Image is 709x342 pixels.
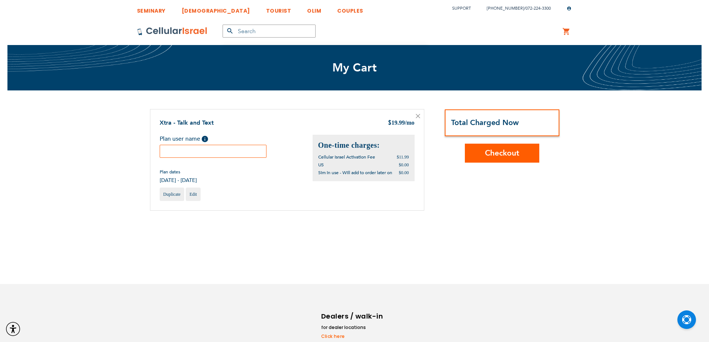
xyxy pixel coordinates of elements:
h6: Dealers / walk-in [321,311,384,322]
a: OLIM [307,2,321,16]
span: $ [388,119,392,128]
strong: Total Charged Now [451,118,519,128]
span: US [318,162,324,168]
a: [DEMOGRAPHIC_DATA] [182,2,250,16]
span: Help [202,136,208,142]
a: [PHONE_NUMBER] [487,6,524,11]
a: Duplicate [160,188,185,201]
span: $0.00 [399,170,409,175]
span: Sim in use - Will add to order later on [318,170,392,176]
span: Duplicate [163,192,181,197]
div: 19.99 [388,119,415,128]
a: 072-224-3300 [526,6,551,11]
span: Plan dates [160,169,197,175]
h2: One-time charges: [318,140,409,150]
span: My Cart [332,60,377,76]
a: Support [452,6,471,11]
img: Cellular Israel Logo [137,27,208,36]
li: for dealer locations [321,324,384,331]
span: Cellular Israel Activation Fee [318,154,375,160]
a: Xtra - Talk and Text [160,119,214,127]
input: Search [223,25,316,38]
a: Edit [186,188,201,201]
span: Edit [189,192,197,197]
a: Click here [321,333,384,340]
span: Checkout [485,148,519,159]
span: Plan user name [160,135,200,143]
span: $0.00 [399,162,409,167]
a: COUPLES [337,2,363,16]
li: / [479,3,551,14]
span: [DATE] - [DATE] [160,177,197,184]
span: $11.99 [397,154,409,160]
span: /mo [405,119,415,126]
button: Checkout [465,144,539,163]
a: SEMINARY [137,2,166,16]
a: TOURIST [266,2,291,16]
